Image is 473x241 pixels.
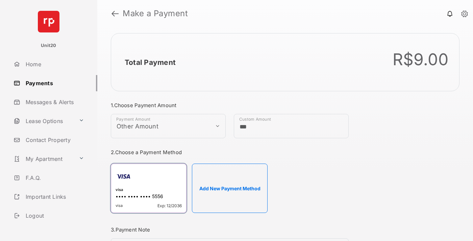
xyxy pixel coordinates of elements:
[123,9,188,18] strong: Make a Payment
[157,203,182,208] span: Exp: 12/2036
[192,164,268,213] button: Add New Payment Method
[11,189,87,205] a: Important Links
[11,151,76,167] a: My Apartment
[111,149,349,155] h3: 2. Choose a Payment Method
[11,170,97,186] a: F.A.Q.
[11,132,97,148] a: Contact Property
[116,203,123,208] span: visa
[111,164,186,213] div: visa•••• •••• •••• 5556visaExp: 12/2036
[38,11,59,32] img: svg+xml;base64,PHN2ZyB4bWxucz0iaHR0cDovL3d3dy53My5vcmcvMjAwMC9zdmciIHdpZHRoPSI2NCIgaGVpZ2h0PSI2NC...
[111,226,349,233] h3: 3. Payment Note
[11,94,97,110] a: Messages & Alerts
[393,50,449,69] div: R$9.00
[11,208,97,224] a: Logout
[116,193,182,200] div: •••• •••• •••• 5556
[11,75,97,91] a: Payments
[11,56,97,72] a: Home
[11,113,76,129] a: Lease Options
[125,58,176,67] h2: Total Payment
[111,102,349,109] h3: 1. Choose Payment Amount
[116,187,182,193] div: visa
[41,42,56,49] p: Unit20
